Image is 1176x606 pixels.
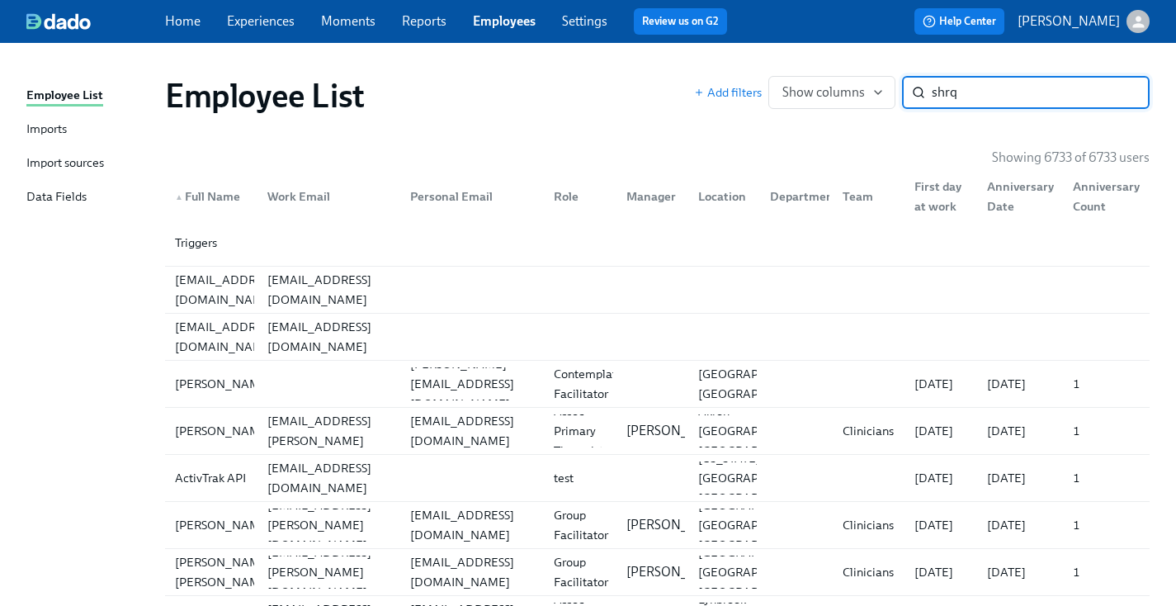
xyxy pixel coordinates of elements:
div: Triggers [168,233,254,253]
a: Import sources [26,154,152,174]
a: [PERSON_NAME] [PERSON_NAME][EMAIL_ADDRESS][PERSON_NAME][DOMAIN_NAME][EMAIL_ADDRESS][DOMAIN_NAME]G... [165,549,1150,596]
a: dado [26,13,165,30]
div: 1 [1066,468,1146,488]
button: Add filters [694,84,762,101]
a: Triggers [165,220,1150,267]
div: Import sources [26,154,104,174]
div: Anniversary Date [980,177,1060,216]
a: Employee List [26,86,152,107]
a: Reports [402,13,446,29]
div: [PERSON_NAME] [168,515,278,535]
div: test [547,468,612,488]
input: Search by name [932,76,1150,109]
div: [DATE] [908,562,973,582]
div: [EMAIL_ADDRESS][DOMAIN_NAME] [404,552,541,592]
div: [EMAIL_ADDRESS][DOMAIN_NAME][EMAIL_ADDRESS][DOMAIN_NAME] [165,267,1150,313]
div: [DATE] [980,515,1060,535]
div: [DATE] [908,374,973,394]
div: Role [547,187,612,206]
div: First day at work [901,180,973,213]
div: [EMAIL_ADDRESS][PERSON_NAME][DOMAIN_NAME] [261,542,398,602]
div: [EMAIL_ADDRESS][DOMAIN_NAME][EMAIL_ADDRESS][DOMAIN_NAME] [165,314,1150,360]
div: Location [692,187,757,206]
div: ▲Full Name [168,180,254,213]
a: Data Fields [26,187,152,208]
div: [PERSON_NAME][PERSON_NAME][EMAIL_ADDRESS][PERSON_NAME][DOMAIN_NAME][EMAIL_ADDRESS][DOMAIN_NAME]As... [165,408,1150,454]
div: Manager [620,187,685,206]
div: Personal Email [404,187,541,206]
div: Clinicians [836,562,901,582]
div: [DATE] [908,468,973,488]
span: ▲ [175,193,183,201]
button: Review us on G2 [634,8,727,35]
div: Full Name [168,187,254,206]
a: Review us on G2 [642,13,719,30]
h1: Employee List [165,76,365,116]
a: Imports [26,120,152,140]
div: 1 [1066,515,1146,535]
a: [EMAIL_ADDRESS][DOMAIN_NAME][EMAIL_ADDRESS][DOMAIN_NAME] [165,314,1150,361]
div: [PERSON_NAME] [168,421,278,441]
div: Role [541,180,612,213]
div: [EMAIL_ADDRESS][DOMAIN_NAME] [168,270,286,310]
div: ActivTrak API [168,468,254,488]
div: Manager [613,180,685,213]
a: [PERSON_NAME][EMAIL_ADDRESS][PERSON_NAME][DOMAIN_NAME][EMAIL_ADDRESS][DOMAIN_NAME]Group Facilitat... [165,502,1150,549]
a: Settings [562,13,607,29]
p: [PERSON_NAME] [626,516,729,534]
div: Contemplative Facilitator [547,364,639,404]
div: [DATE] [980,468,1060,488]
span: Help Center [923,13,996,30]
p: [PERSON_NAME] [626,563,729,581]
div: Personal Email [397,180,541,213]
div: [EMAIL_ADDRESS][PERSON_NAME][DOMAIN_NAME] [261,495,398,555]
div: Akron [GEOGRAPHIC_DATA] [GEOGRAPHIC_DATA] [692,401,826,461]
div: Assoc Primary Therapist [547,401,612,461]
button: Show columns [768,76,895,109]
p: [PERSON_NAME] [626,422,729,440]
div: [EMAIL_ADDRESS][DOMAIN_NAME] [261,458,398,498]
p: Showing 6733 of 6733 users [992,149,1150,167]
div: Employee List [26,86,103,107]
div: Clinicians [836,515,901,535]
div: [US_STATE] [GEOGRAPHIC_DATA] [GEOGRAPHIC_DATA] [692,448,826,508]
div: Imports [26,120,67,140]
div: Anniversary Date [974,180,1060,213]
div: [EMAIL_ADDRESS][DOMAIN_NAME] [261,317,398,357]
a: Experiences [227,13,295,29]
a: ActivTrak API[EMAIL_ADDRESS][DOMAIN_NAME]test[US_STATE] [GEOGRAPHIC_DATA] [GEOGRAPHIC_DATA][DATE]... [165,455,1150,502]
div: Work Email [254,180,398,213]
div: 1 [1066,562,1146,582]
span: Show columns [782,84,881,101]
div: Data Fields [26,187,87,208]
div: Team [836,187,901,206]
button: Help Center [914,8,1004,35]
a: Employees [473,13,536,29]
a: [EMAIL_ADDRESS][DOMAIN_NAME][EMAIL_ADDRESS][DOMAIN_NAME] [165,267,1150,314]
div: Anniversary Count [1066,177,1146,216]
div: [GEOGRAPHIC_DATA] [GEOGRAPHIC_DATA] [GEOGRAPHIC_DATA] [692,542,826,602]
div: [DATE] [980,421,1060,441]
a: [PERSON_NAME][PERSON_NAME][EMAIL_ADDRESS][PERSON_NAME][DOMAIN_NAME][EMAIL_ADDRESS][DOMAIN_NAME]As... [165,408,1150,455]
div: ActivTrak API[EMAIL_ADDRESS][DOMAIN_NAME]test[US_STATE] [GEOGRAPHIC_DATA] [GEOGRAPHIC_DATA][DATE]... [165,455,1150,501]
div: Department [763,187,845,206]
div: 1 [1066,374,1146,394]
div: [PERSON_NAME][EMAIL_ADDRESS][PERSON_NAME][DOMAIN_NAME] [261,391,398,471]
div: [PERSON_NAME][EMAIL_ADDRESS][PERSON_NAME][DOMAIN_NAME][EMAIL_ADDRESS][DOMAIN_NAME]Group Facilitat... [165,502,1150,548]
div: [PERSON_NAME] [PERSON_NAME] [168,552,278,592]
div: [EMAIL_ADDRESS][DOMAIN_NAME] [404,505,541,545]
div: [DATE] [980,374,1060,394]
div: [DATE] [908,421,973,441]
p: [PERSON_NAME] [1018,12,1120,31]
div: Work Email [261,187,398,206]
div: Clinicians [836,421,901,441]
a: Home [165,13,201,29]
div: Group Facilitator [547,552,615,592]
div: Location [685,180,757,213]
div: [GEOGRAPHIC_DATA], [GEOGRAPHIC_DATA] [692,364,829,404]
div: [DATE] [980,562,1060,582]
div: [EMAIL_ADDRESS][DOMAIN_NAME] [168,317,286,357]
a: Moments [321,13,375,29]
div: [PERSON_NAME] [PERSON_NAME][EMAIL_ADDRESS][PERSON_NAME][DOMAIN_NAME][EMAIL_ADDRESS][DOMAIN_NAME]G... [165,549,1150,595]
